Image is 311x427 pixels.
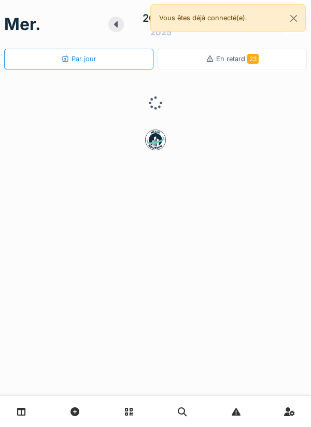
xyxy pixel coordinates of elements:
[145,130,166,150] img: badge-BVDL4wpA.svg
[150,4,306,32] div: Vous êtes déjà connecté(e).
[61,54,96,64] div: Par jour
[216,55,259,63] span: En retard
[150,26,172,38] div: 2025
[143,10,180,26] div: 20 août
[282,5,305,32] button: Close
[247,54,259,64] span: 23
[4,15,41,34] h1: mer.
